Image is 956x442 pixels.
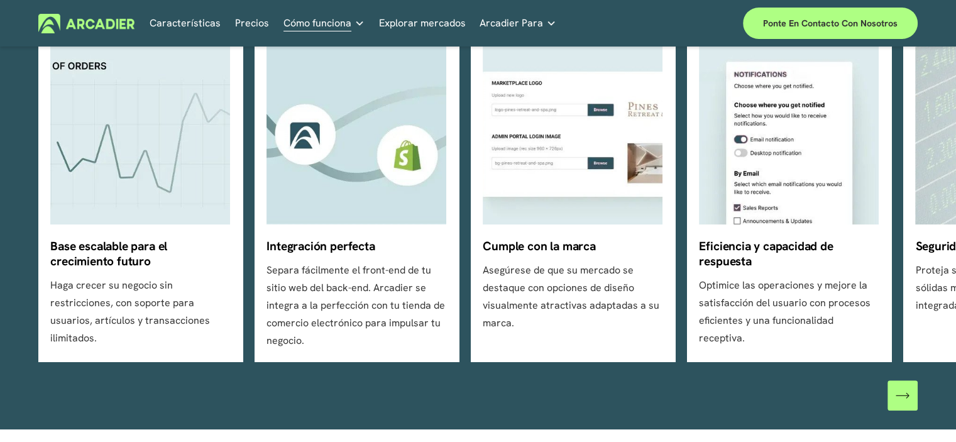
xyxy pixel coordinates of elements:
[235,14,269,33] a: Precios
[283,16,351,30] font: Cómo funciona
[38,14,135,33] img: Arcadier
[893,382,956,442] div: Widget de chat
[150,14,221,33] a: Características
[480,16,543,30] font: Arcadier Para
[887,380,918,411] button: Próximo
[743,8,918,39] a: Ponte en contacto con nosotros
[379,16,466,30] font: Explorar mercados
[283,14,365,33] a: menú desplegable de carpetas
[893,382,956,442] iframe: Chat Widget
[150,16,221,30] font: Características
[763,18,898,29] font: Ponte en contacto con nosotros
[235,16,269,30] font: Precios
[379,14,466,33] a: Explorar mercados
[480,14,556,33] a: menú desplegable de carpetas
